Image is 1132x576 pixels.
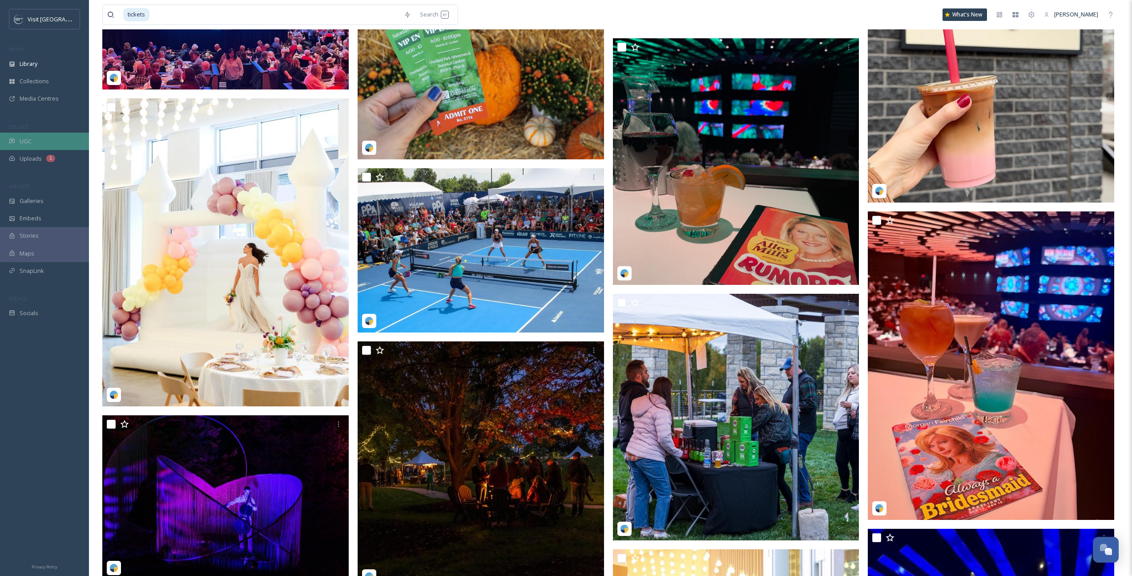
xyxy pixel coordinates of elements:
a: What's New [943,8,987,21]
div: Search [415,6,453,23]
span: UGC [20,137,32,146]
span: SOCIALS [9,295,27,302]
span: Privacy Policy [32,564,57,570]
img: snapsea-logo.png [365,143,374,152]
img: snapsea-logo.png [620,269,629,278]
img: snapsea-logo.png [620,524,629,533]
span: WIDGETS [9,183,29,190]
span: Library [20,60,37,68]
span: COLLECT [9,123,28,130]
span: Uploads [20,154,42,163]
span: MEDIA [9,46,24,53]
img: bf34faae-6956-6507-76c7-3ffaaa2ba776.jpg [613,38,859,285]
img: snapsea-logo.png [875,187,884,195]
span: Media Centres [20,94,59,103]
span: tickets [123,8,149,21]
a: Privacy Policy [32,561,57,572]
span: Socials [20,309,38,317]
span: Stories [20,231,39,240]
span: SnapLink [20,267,44,275]
img: snapsea-logo.png [109,73,118,82]
img: snapsea-logo.png [109,564,118,572]
img: snapsea-logo.png [365,316,374,325]
img: c3es6xdrejuflcaqpovn.png [14,15,23,24]
img: snapsea-logo.png [875,504,884,513]
span: Galleries [20,197,44,205]
button: Open Chat [1093,537,1119,563]
img: snapsea-logo.png [109,390,118,399]
span: Embeds [20,214,41,223]
span: [PERSON_NAME] [1054,10,1098,18]
span: Visit [GEOGRAPHIC_DATA] [28,15,97,23]
a: [PERSON_NAME] [1039,6,1103,23]
span: Collections [20,77,49,85]
img: f3153d9e-19b9-ef5c-b5e2-f303dccaa7ed.jpg [102,98,349,407]
img: 819e04b0-fe63-e7a9-b8e3-38aad2e62d73.jpg [868,211,1114,520]
div: 1 [46,155,55,162]
span: Maps [20,249,34,258]
img: dad8a4c2-8355-e117-832e-68edae267643.jpg [358,168,604,333]
img: de5702f4-b163-4152-48b1-f638aa188c33.jpg [613,294,859,540]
